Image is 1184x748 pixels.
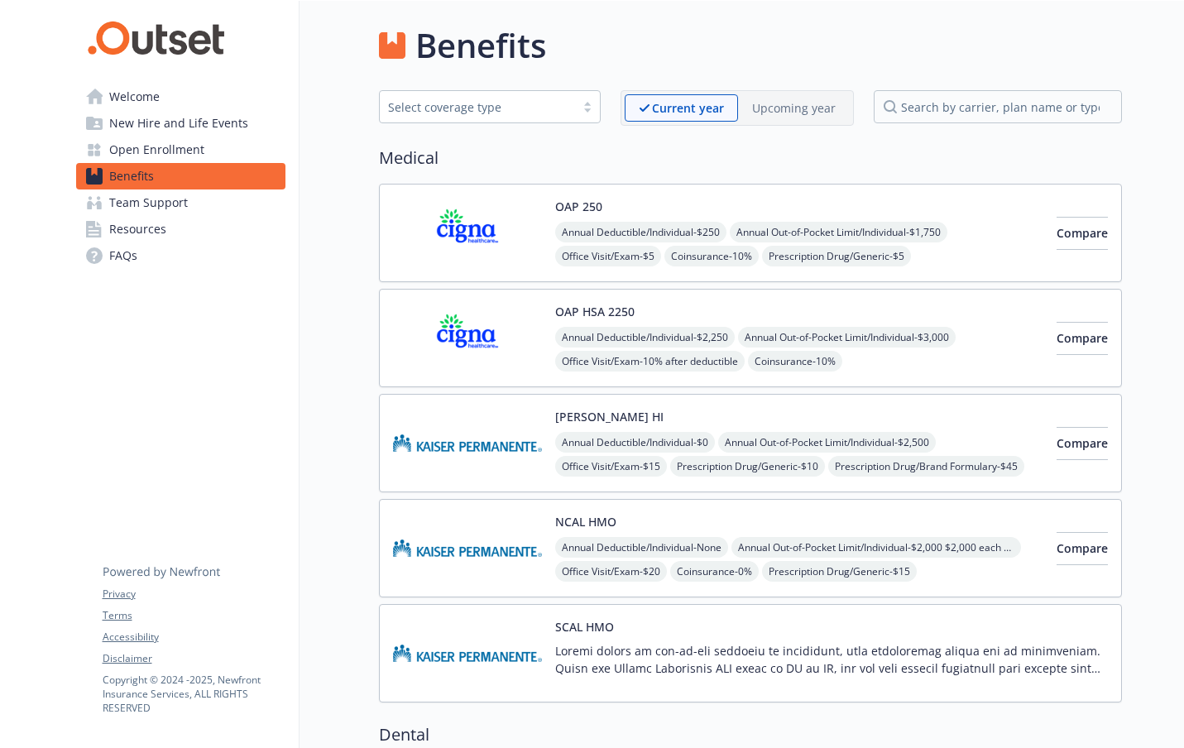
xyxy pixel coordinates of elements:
a: FAQs [76,242,285,269]
h1: Benefits [415,21,546,70]
span: Prescription Drug/Generic - $5 [762,246,911,266]
span: Office Visit/Exam - $5 [555,246,661,266]
img: Kaiser Permanente Insurance Company carrier logo [393,618,542,688]
p: Current year [652,99,724,117]
span: Annual Out-of-Pocket Limit/Individual - $2,500 [718,432,936,453]
span: Office Visit/Exam - 10% after deductible [555,351,745,372]
span: Annual Out-of-Pocket Limit/Individual - $2,000 $2,000 each member in a family [731,537,1021,558]
h2: Dental [379,722,1122,747]
span: Annual Out-of-Pocket Limit/Individual - $3,000 [738,327,956,348]
img: CIGNA carrier logo [393,198,542,268]
a: Benefits [76,163,285,189]
button: [PERSON_NAME] HI [555,408,664,425]
button: NCAL HMO [555,513,616,530]
span: Office Visit/Exam - $20 [555,561,667,582]
span: Compare [1057,225,1108,241]
div: Select coverage type [388,98,567,116]
button: SCAL HMO [555,618,614,635]
span: Compare [1057,330,1108,346]
img: Kaiser Permanente Insurance Company carrier logo [393,513,542,583]
span: Annual Deductible/Individual - $0 [555,432,715,453]
input: search by carrier, plan name or type [874,90,1122,123]
span: New Hire and Life Events [109,110,248,137]
a: Disclaimer [103,651,285,666]
button: OAP HSA 2250 [555,303,635,320]
span: Benefits [109,163,154,189]
a: Terms [103,608,285,623]
span: Compare [1057,540,1108,556]
span: Annual Deductible/Individual - None [555,537,728,558]
span: Compare [1057,435,1108,451]
h2: Medical [379,146,1122,170]
a: Privacy [103,587,285,602]
span: Coinsurance - 10% [664,246,759,266]
a: Resources [76,216,285,242]
img: CIGNA carrier logo [393,303,542,373]
span: Prescription Drug/Generic - $15 [762,561,917,582]
span: Annual Out-of-Pocket Limit/Individual - $1,750 [730,222,947,242]
button: OAP 250 [555,198,602,215]
a: New Hire and Life Events [76,110,285,137]
span: Team Support [109,189,188,216]
span: Annual Deductible/Individual - $2,250 [555,327,735,348]
p: Loremi dolors am con-ad-eli seddoeiu te incididunt, utla etdoloremag aliqua eni ad minimveniam. Q... [555,642,1108,677]
a: Team Support [76,189,285,216]
span: Coinsurance - 0% [670,561,759,582]
span: Coinsurance - 10% [748,351,842,372]
span: Resources [109,216,166,242]
a: Accessibility [103,630,285,645]
p: Copyright © 2024 - 2025 , Newfront Insurance Services, ALL RIGHTS RESERVED [103,673,285,715]
p: Upcoming year [752,99,836,117]
button: Compare [1057,532,1108,565]
span: Office Visit/Exam - $15 [555,456,667,477]
a: Welcome [76,84,285,110]
button: Compare [1057,427,1108,460]
span: Prescription Drug/Generic - $10 [670,456,825,477]
img: Kaiser Permanente of Hawaii carrier logo [393,408,542,478]
span: Annual Deductible/Individual - $250 [555,222,726,242]
button: Compare [1057,217,1108,250]
span: Welcome [109,84,160,110]
span: FAQs [109,242,137,269]
a: Open Enrollment [76,137,285,163]
span: Prescription Drug/Brand Formulary - $45 [828,456,1024,477]
span: Open Enrollment [109,137,204,163]
button: Compare [1057,322,1108,355]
